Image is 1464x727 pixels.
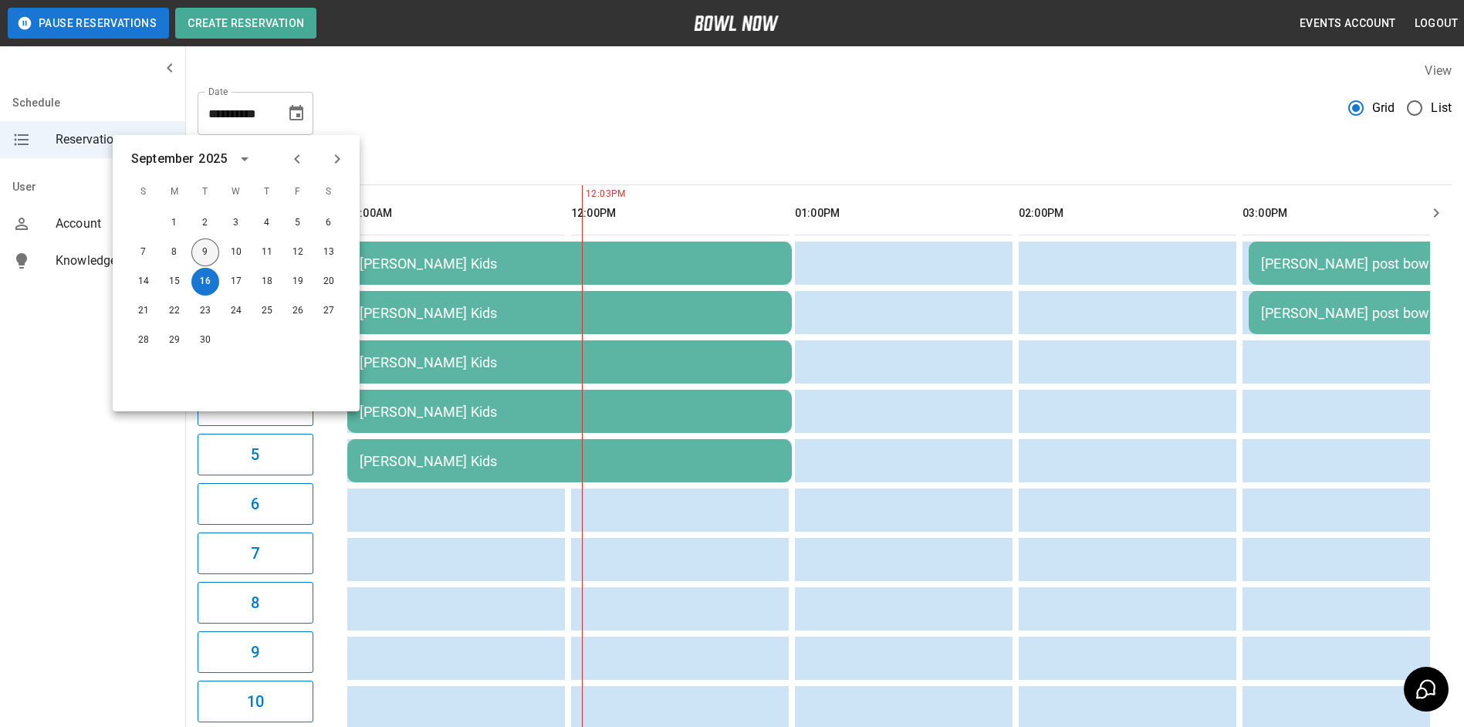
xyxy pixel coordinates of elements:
div: [PERSON_NAME] Kids [360,354,779,370]
th: 11:00AM [347,191,565,235]
button: Next month [324,146,350,172]
button: Sep 5, 2025 [284,209,312,237]
span: List [1431,99,1452,117]
button: Sep 21, 2025 [130,297,157,325]
button: Sep 1, 2025 [161,209,188,237]
button: Sep 9, 2025 [191,238,219,266]
button: Sep 15, 2025 [161,268,188,296]
button: Sep 20, 2025 [315,268,343,296]
span: Account [56,215,173,233]
button: Sep 3, 2025 [222,209,250,237]
button: Logout [1408,9,1464,38]
div: [PERSON_NAME] post bowl [1261,255,1456,272]
button: Sep 6, 2025 [315,209,343,237]
button: Sep 7, 2025 [130,238,157,266]
button: Sep 8, 2025 [161,238,188,266]
span: M [161,177,188,208]
button: Sep 27, 2025 [315,297,343,325]
span: Knowledge Base [56,252,173,270]
div: September [131,150,194,168]
button: Sep 23, 2025 [191,297,219,325]
button: 5 [198,434,313,475]
span: S [315,177,343,208]
button: Sep 25, 2025 [253,297,281,325]
button: Create Reservation [175,8,316,39]
span: Grid [1372,99,1395,117]
h6: 10 [247,689,264,714]
button: Sep 28, 2025 [130,326,157,354]
button: Sep 24, 2025 [222,297,250,325]
div: [PERSON_NAME] post bowl [1261,305,1456,321]
div: [PERSON_NAME] Kids [360,255,779,272]
img: logo [694,15,779,31]
h6: 8 [251,590,259,615]
button: Sep 30, 2025 [191,326,219,354]
span: Reservations [56,130,173,149]
div: inventory tabs [198,147,1452,184]
button: calendar view is open, switch to year view [232,146,258,172]
button: Sep 19, 2025 [284,268,312,296]
span: F [284,177,312,208]
button: Pause Reservations [8,8,169,39]
button: Sep 16, 2025 [191,268,219,296]
button: 9 [198,631,313,673]
button: Sep 26, 2025 [284,297,312,325]
h6: 7 [251,541,259,566]
button: Sep 17, 2025 [222,268,250,296]
button: Events Account [1293,9,1402,38]
button: Sep 12, 2025 [284,238,312,266]
button: Sep 22, 2025 [161,297,188,325]
div: [PERSON_NAME] Kids [360,305,779,321]
button: Sep 29, 2025 [161,326,188,354]
button: Sep 11, 2025 [253,238,281,266]
span: S [130,177,157,208]
button: Previous month [284,146,310,172]
h6: 5 [251,442,259,467]
button: Sep 18, 2025 [253,268,281,296]
span: T [191,177,219,208]
span: W [222,177,250,208]
button: Choose date, selected date is Sep 16, 2025 [281,98,312,129]
th: 12:00PM [571,191,789,235]
button: 6 [198,483,313,525]
th: 02:00PM [1019,191,1236,235]
div: [PERSON_NAME] Kids [360,453,779,469]
button: 7 [198,533,313,574]
span: T [253,177,281,208]
div: [PERSON_NAME] Kids [360,404,779,420]
button: Sep 10, 2025 [222,238,250,266]
button: 8 [198,582,313,624]
button: Sep 2, 2025 [191,209,219,237]
button: Sep 13, 2025 [315,238,343,266]
button: 10 [198,681,313,722]
button: Sep 4, 2025 [253,209,281,237]
button: Sep 14, 2025 [130,268,157,296]
h6: 9 [251,640,259,664]
div: 2025 [198,150,227,168]
label: View [1425,63,1452,78]
th: 01:00PM [795,191,1013,235]
h6: 6 [251,492,259,516]
span: 12:03PM [582,187,586,202]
